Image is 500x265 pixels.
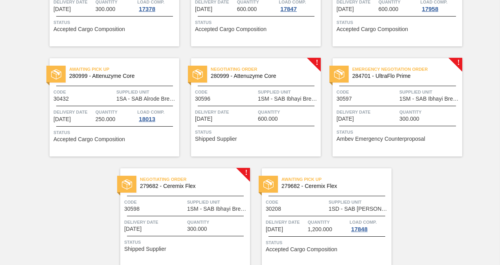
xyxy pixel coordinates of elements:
[124,206,140,212] span: 30598
[399,116,419,122] span: 300.000
[266,226,283,232] span: 08/14/2025
[195,18,319,26] span: Status
[53,26,125,32] span: Accepted Cargo Composition
[263,179,274,190] img: status
[122,179,132,190] img: status
[137,116,157,122] div: 18013
[336,88,397,96] span: Code
[349,226,369,232] div: 17848
[379,6,399,12] span: 600.000
[53,108,94,116] span: Delivery Date
[69,65,179,73] span: Awaiting Pick Up
[53,96,69,102] span: 30432
[195,116,212,122] span: 08/14/2025
[195,26,267,32] span: Accepted Cargo Composition
[187,226,207,232] span: 300.000
[137,108,164,116] span: Load Comp.
[258,108,319,116] span: Quantity
[352,73,456,79] span: 284701 - UltraFlo Prime
[399,96,460,102] span: 1SM - SAB Ibhayi Brewery
[51,69,61,79] img: status
[116,88,177,96] span: Supplied Unit
[349,218,390,232] a: Load Comp.17848
[258,116,278,122] span: 600.000
[211,65,321,73] span: Negotiating Order
[137,6,157,12] div: 17378
[266,247,337,252] span: Accepted Cargo Composition
[53,136,125,142] span: Accepted Cargo Composition
[308,218,348,226] span: Quantity
[116,96,177,102] span: 1SA - SAB Alrode Brewery
[53,88,114,96] span: Code
[96,116,116,122] span: 250.000
[336,18,460,26] span: Status
[124,226,142,232] span: 08/14/2025
[53,18,177,26] span: Status
[420,6,440,12] div: 17958
[211,73,314,79] span: 280999 - Attenuzyme Core
[195,128,319,136] span: Status
[96,6,116,12] span: 300.000
[237,6,257,12] span: 600.000
[96,108,136,116] span: Quantity
[195,88,256,96] span: Code
[336,116,354,122] span: 08/14/2025
[258,96,319,102] span: 1SM - SAB Ibhayi Brewery
[193,69,203,79] img: status
[308,226,332,232] span: 1,200.000
[329,206,390,212] span: 1SD - SAB Rosslyn Brewery
[53,6,71,12] span: 07/04/2025
[187,218,248,226] span: Quantity
[195,108,256,116] span: Delivery Date
[187,198,248,206] span: Supplied Unit
[266,218,306,226] span: Delivery Date
[266,198,327,206] span: Code
[336,6,354,12] span: 08/05/2025
[281,175,392,183] span: Awaiting Pick Up
[195,136,237,142] span: Shipped Supplier
[336,108,397,116] span: Delivery Date
[195,6,212,12] span: 08/05/2025
[321,58,462,156] a: !statusEmergency Negotiation Order284701 - UltraFlo PrimeCode30597Supplied Unit1SM - SAB Ibhayi B...
[329,198,390,206] span: Supplied Unit
[38,58,179,156] a: statusAwaiting Pick Up280999 - Attenuzyme CoreCode30432Supplied Unit1SA - SAB Alrode BreweryDeliv...
[279,6,298,12] div: 17847
[266,206,281,212] span: 30208
[124,238,248,246] span: Status
[187,206,248,212] span: 1SM - SAB Ibhayi Brewery
[334,69,344,79] img: status
[179,58,321,156] a: !statusNegotiating Order280999 - Attenuzyme CoreCode30596Supplied Unit1SM - SAB Ibhayi BreweryDel...
[336,136,425,142] span: Ambev Emergency Counterproposal
[336,26,408,32] span: Accepted Cargo Composition
[195,96,210,102] span: 30596
[137,108,177,122] a: Load Comp.18013
[124,246,166,252] span: Shipped Supplier
[266,239,390,247] span: Status
[124,218,185,226] span: Delivery Date
[281,183,385,189] span: 279682 - Ceremix Flex
[140,175,250,183] span: Negotiating Order
[336,96,352,102] span: 30597
[258,88,319,96] span: Supplied Unit
[140,183,244,189] span: 279682 - Ceremix Flex
[69,73,173,79] span: 280999 - Attenuzyme Core
[399,88,460,96] span: Supplied Unit
[336,128,460,136] span: Status
[53,129,177,136] span: Status
[349,218,377,226] span: Load Comp.
[399,108,460,116] span: Quantity
[352,65,462,73] span: Emergency Negotiation Order
[124,198,185,206] span: Code
[53,116,71,122] span: 08/11/2025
